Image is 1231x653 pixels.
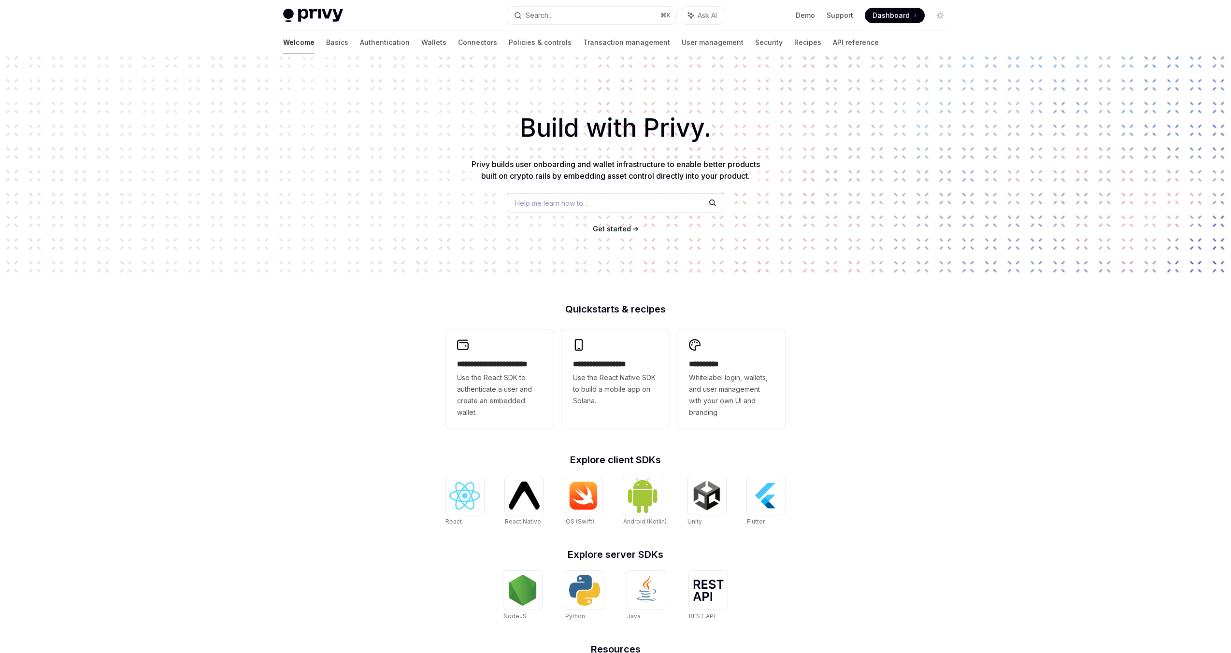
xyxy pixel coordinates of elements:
[681,7,724,24] button: Ask AI
[660,12,671,19] span: ⌘ K
[932,8,948,23] button: Toggle dark mode
[687,476,726,526] a: UnityUnity
[445,550,786,559] h2: Explore server SDKs
[747,518,765,525] span: Flutter
[747,476,786,526] a: FlutterFlutter
[526,10,553,21] div: Search...
[507,575,538,606] img: NodeJS
[505,476,544,526] a: React NativeReact Native
[833,31,879,54] a: API reference
[283,31,315,54] a: Welcome
[445,304,786,314] h2: Quickstarts & recipes
[627,571,666,621] a: JavaJava
[682,31,744,54] a: User management
[445,518,462,525] span: React
[751,480,782,511] img: Flutter
[693,580,724,601] img: REST API
[687,518,702,525] span: Unity
[564,518,594,525] span: iOS (Swift)
[564,476,603,526] a: iOS (Swift)iOS (Swift)
[689,372,774,418] span: Whitelabel login, wallets, and user management with your own UI and branding.
[505,518,541,525] span: React Native
[565,571,604,621] a: PythonPython
[509,31,572,54] a: Policies & controls
[593,224,631,234] a: Get started
[569,575,600,606] img: Python
[583,31,670,54] a: Transaction management
[503,571,542,621] a: NodeJSNodeJS
[568,481,599,510] img: iOS (Swift)
[796,11,815,20] a: Demo
[627,477,658,513] img: Android (Kotlin)
[449,482,480,510] img: React
[865,8,925,23] a: Dashboard
[360,31,410,54] a: Authentication
[457,372,542,418] span: Use the React SDK to authenticate a user and create an embedded wallet.
[445,476,484,526] a: ReactReact
[689,612,715,620] span: REST API
[458,31,497,54] a: Connectors
[677,329,786,428] a: **** *****Whitelabel login, wallets, and user management with your own UI and branding.
[593,225,631,233] span: Get started
[515,198,588,208] span: Help me learn how to…
[445,455,786,465] h2: Explore client SDKs
[627,612,641,620] span: Java
[472,159,760,181] span: Privy builds user onboarding and wallet infrastructure to enable better products built on crypto ...
[561,329,670,428] a: **** **** **** ***Use the React Native SDK to build a mobile app on Solana.
[15,109,1216,147] h1: Build with Privy.
[623,518,667,525] span: Android (Kotlin)
[827,11,853,20] a: Support
[631,575,662,606] img: Java
[565,612,585,620] span: Python
[794,31,821,54] a: Recipes
[689,571,728,621] a: REST APIREST API
[755,31,783,54] a: Security
[698,11,717,20] span: Ask AI
[507,7,676,24] button: Search...⌘K
[873,11,910,20] span: Dashboard
[421,31,446,54] a: Wallets
[509,482,540,509] img: React Native
[573,372,658,407] span: Use the React Native SDK to build a mobile app on Solana.
[283,9,343,22] img: light logo
[623,476,667,526] a: Android (Kotlin)Android (Kotlin)
[503,612,527,620] span: NodeJS
[326,31,348,54] a: Basics
[691,480,722,511] img: Unity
